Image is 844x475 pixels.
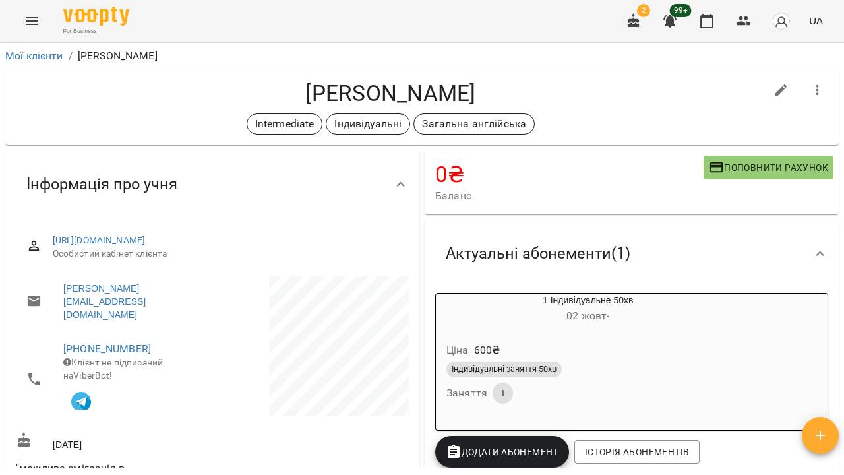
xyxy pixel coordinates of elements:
[474,342,500,358] p: 600 ₴
[71,392,91,412] img: Telegram
[435,436,569,468] button: Додати Абонемент
[809,14,823,28] span: UA
[63,7,129,26] img: Voopty Logo
[670,4,692,17] span: 99+
[585,444,689,460] span: Історія абонементів
[326,113,410,135] div: Індивідуальні
[435,188,704,204] span: Баланс
[5,150,419,218] div: Інформація про учня
[446,384,487,402] h6: Заняття
[493,387,513,399] span: 1
[69,48,73,64] li: /
[422,116,526,132] p: Загальна англійська
[425,220,839,288] div: Актуальні абонементи(1)
[446,243,630,264] span: Актуальні абонементи ( 1 )
[566,309,609,322] span: 02 жовт -
[78,48,158,64] p: [PERSON_NAME]
[804,9,828,33] button: UA
[16,80,766,107] h4: [PERSON_NAME]
[334,116,402,132] p: Індивідуальні
[53,235,146,245] a: [URL][DOMAIN_NAME]
[63,27,129,36] span: For Business
[16,5,47,37] button: Menu
[255,116,315,132] p: Intermediate
[63,282,199,321] a: [PERSON_NAME][EMAIL_ADDRESS][DOMAIN_NAME]
[26,174,177,195] span: Інформація про учня
[709,160,828,175] span: Поповнити рахунок
[413,113,535,135] div: Загальна англійська
[637,4,650,17] span: 2
[772,12,791,30] img: avatar_s.png
[446,444,558,460] span: Додати Абонемент
[704,156,833,179] button: Поповнити рахунок
[247,113,323,135] div: Intermediate
[5,49,63,62] a: Мої клієнти
[63,382,99,418] button: Клієнт підписаний на VooptyBot
[5,48,839,64] nav: breadcrumb
[63,342,151,355] a: [PHONE_NUMBER]
[436,294,740,325] div: 1 Індивідуальне 50хв
[53,247,398,261] span: Особистий кабінет клієнта
[574,440,700,464] button: Історія абонементів
[446,364,562,375] span: Індивідуальні заняття 50хв
[435,161,704,188] h4: 0 ₴
[446,341,469,360] h6: Ціна
[436,294,740,420] button: 1 Індивідуальне 50хв02 жовт- Ціна600₴Індивідуальні заняття 50хвЗаняття1
[13,429,212,454] div: [DATE]
[63,357,163,381] span: Клієнт не підписаний на ViberBot!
